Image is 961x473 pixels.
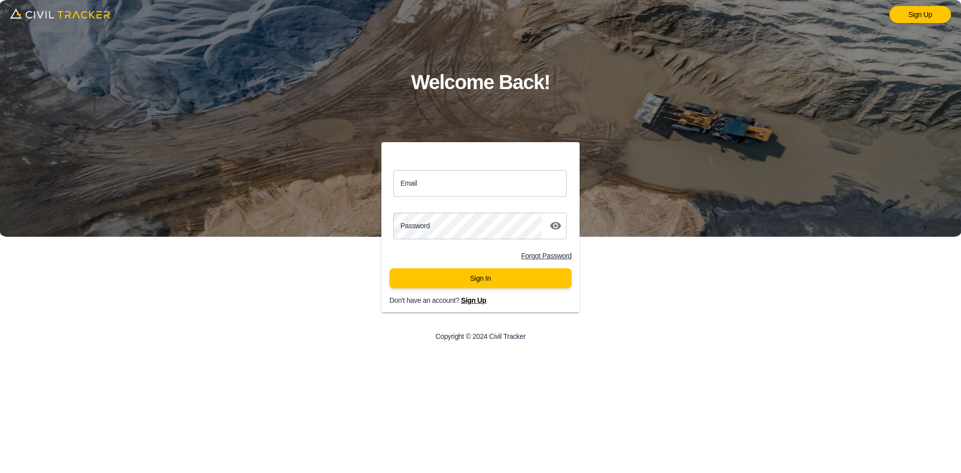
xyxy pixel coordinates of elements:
h1: Welcome Back! [411,66,550,99]
button: toggle password visibility [546,216,566,236]
a: Forgot Password [521,252,572,260]
button: Sign In [389,268,572,288]
p: Copyright © 2024 Civil Tracker [435,332,526,340]
img: logo [10,5,110,22]
a: Sign Up [461,296,487,304]
p: Don't have an account? [389,296,588,304]
input: email [393,170,567,197]
a: Sign Up [889,6,951,23]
